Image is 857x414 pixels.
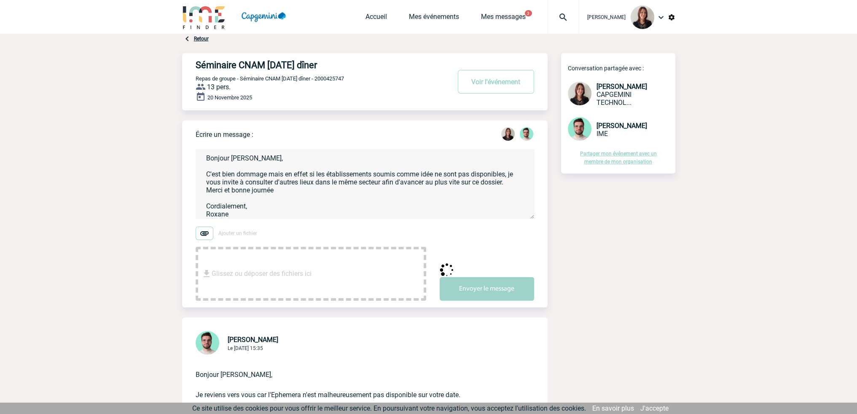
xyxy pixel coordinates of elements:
[458,70,534,93] button: Voir l'événement
[525,10,532,16] button: 3
[568,82,591,105] img: 102169-1.jpg
[596,83,647,91] span: [PERSON_NAME]
[568,117,591,141] img: 121547-2.png
[481,13,526,24] a: Mes messages
[631,5,654,29] img: 102169-1.jpg
[194,36,209,42] a: Retour
[207,94,252,101] span: 20 Novembre 2025
[501,127,515,142] div: Roxane MAZET
[520,127,533,141] img: 121547-2.png
[196,75,344,82] span: Repas de groupe - Séminaire CNAM [DATE] dîner - 2000425747
[587,14,626,20] span: [PERSON_NAME]
[182,5,226,29] img: IME-Finder
[196,331,219,355] img: 121547-2.png
[218,230,257,236] span: Ajouter un fichier
[568,65,675,72] p: Conversation partagée avec :
[192,404,586,412] span: Ce site utilise des cookies pour vous offrir le meilleur service. En poursuivant votre navigation...
[580,151,657,165] a: Partager mon événement avec un membre de mon organisation
[212,253,312,295] span: Glissez ou déposer des fichiers ici
[201,269,212,279] img: file_download.svg
[520,127,533,142] div: Benjamin ROLAND
[596,91,631,107] span: CAPGEMINI TECHNOLOGY SERVICES
[365,13,387,24] a: Accueil
[207,83,231,91] span: 13 pers.
[640,404,669,412] a: J'accepte
[440,277,534,301] button: Envoyer le message
[196,60,425,70] h4: Séminaire CNAM [DATE] dîner
[592,404,634,412] a: En savoir plus
[228,345,263,351] span: Le [DATE] 15:35
[409,13,459,24] a: Mes événements
[228,336,278,344] span: [PERSON_NAME]
[501,127,515,141] img: 102169-1.jpg
[596,122,647,130] span: [PERSON_NAME]
[596,130,608,138] span: IME
[196,131,253,139] p: Écrire un message :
